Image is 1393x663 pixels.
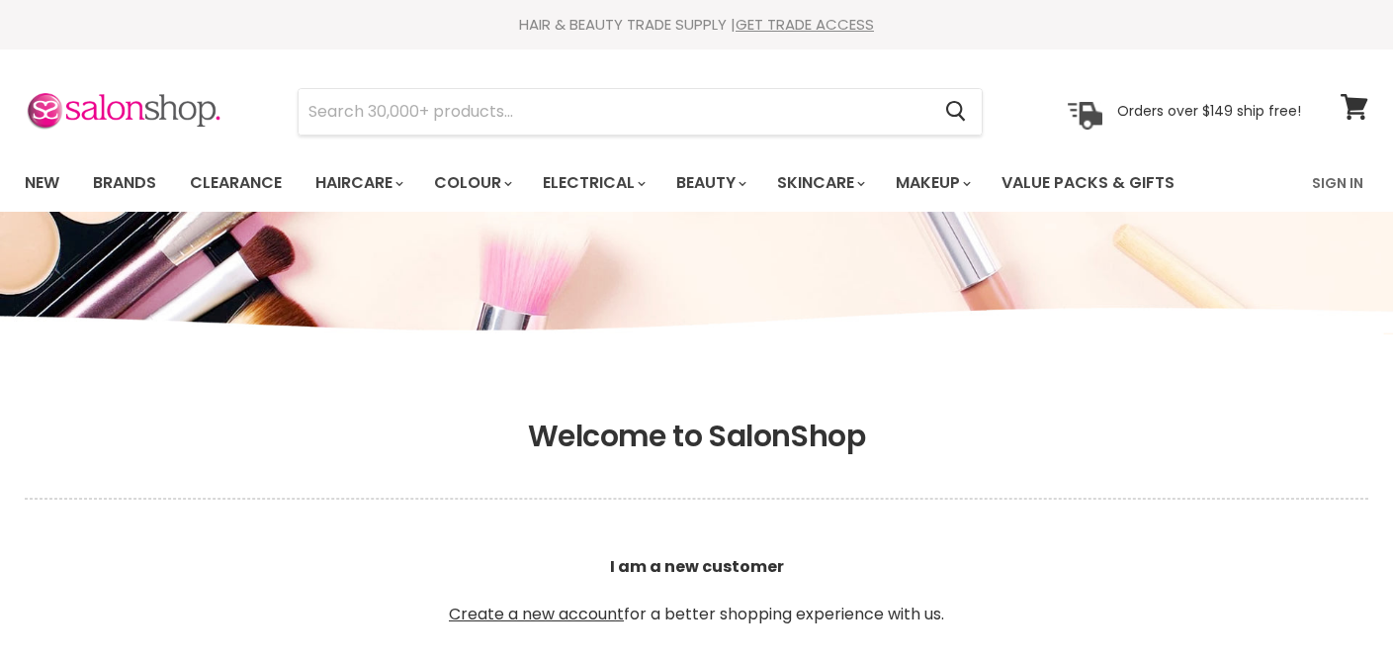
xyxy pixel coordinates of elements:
a: Electrical [528,162,657,204]
a: Colour [419,162,524,204]
a: Clearance [175,162,297,204]
button: Search [929,89,982,135]
ul: Main menu [10,154,1245,212]
a: Makeup [881,162,983,204]
form: Product [298,88,983,136]
a: Create a new account [449,603,624,625]
a: Brands [78,162,171,204]
input: Search [299,89,929,135]
p: Orders over $149 ship free! [1117,102,1301,120]
a: Haircare [301,162,415,204]
a: New [10,162,74,204]
a: GET TRADE ACCESS [736,14,874,35]
h1: Welcome to SalonShop [25,419,1368,454]
a: Sign In [1300,162,1375,204]
a: Value Packs & Gifts [987,162,1189,204]
a: Beauty [661,162,758,204]
b: I am a new customer [610,555,784,578]
a: Skincare [762,162,877,204]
